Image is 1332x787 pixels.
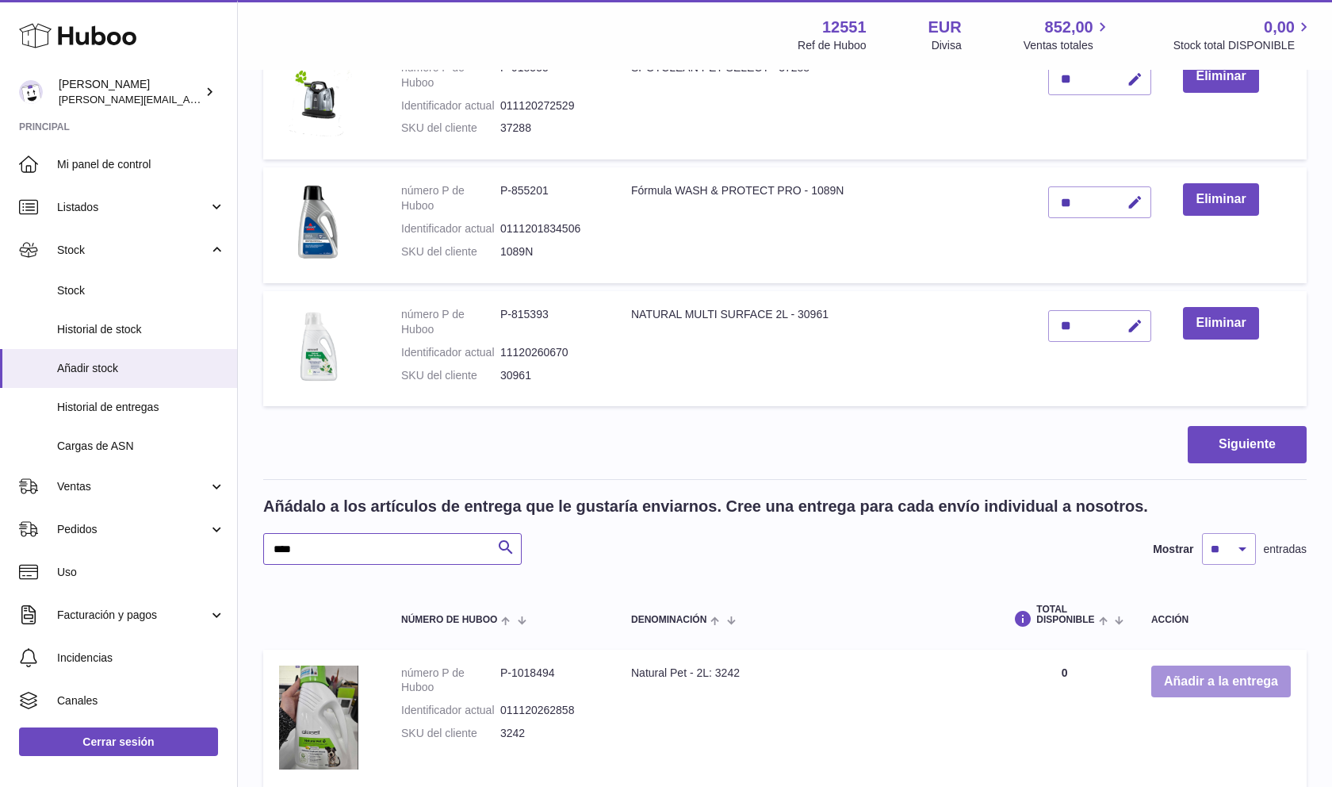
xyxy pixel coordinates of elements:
span: Uso [57,565,225,580]
span: Incidencias [57,651,225,666]
td: NATURAL MULTI SURFACE 2L - 30961 [615,291,1032,407]
div: Ref de Huboo [798,38,866,53]
span: entradas [1264,542,1307,557]
div: [PERSON_NAME] [59,77,201,107]
span: Ventas [57,479,209,494]
span: 852,00 [1045,17,1093,38]
span: Listados [57,200,209,215]
button: Eliminar [1183,183,1258,216]
button: Siguiente [1188,426,1307,463]
img: Natural Pet - 2L: 3242 [279,666,358,770]
img: gerardo.montoiro@cleverenterprise.es [19,80,43,104]
label: Mostrar [1153,542,1193,557]
span: Pedidos [57,522,209,537]
dd: 30961 [500,368,599,383]
dt: SKU del cliente [401,368,500,383]
dd: P-855201 [500,183,599,213]
a: 0,00 Stock total DISPONIBLE [1173,17,1313,53]
span: Stock [57,243,209,258]
dt: SKU del cliente [401,244,500,259]
dt: número P de Huboo [401,666,500,696]
span: Mi panel de control [57,157,225,172]
span: Número de Huboo [401,615,497,625]
strong: EUR [928,17,962,38]
dd: P-815393 [500,307,599,337]
span: Stock total DISPONIBLE [1173,38,1313,53]
dd: 37288 [500,121,599,136]
dt: número P de Huboo [401,307,500,337]
img: SPOTCLEAN PET SELECT - 37288 [279,60,358,140]
dt: número P de Huboo [401,183,500,213]
span: Historial de entregas [57,400,225,415]
dd: P-1018494 [500,666,599,696]
strong: 12551 [822,17,867,38]
dt: Identificador actual [401,98,500,113]
img: Fórmula WASH & PROTECT PRO - 1089N [279,183,358,263]
span: Stock [57,283,225,298]
span: Denominación [631,615,706,625]
span: [PERSON_NAME][EMAIL_ADDRESS][DOMAIN_NAME] [59,93,318,106]
dd: 0111201834506 [500,221,599,236]
span: Facturación y pagos [57,608,209,623]
span: Cargas de ASN [57,439,225,454]
a: 852,00 Ventas totales [1024,17,1112,53]
button: Añadir a la entrega [1151,666,1291,698]
span: Historial de stock [57,322,225,337]
dt: SKU del cliente [401,121,500,136]
a: Cerrar sesión [19,727,218,756]
span: 0,00 [1264,17,1295,38]
dd: P-918555 [500,60,599,90]
div: Acción [1151,615,1291,625]
dd: 3242 [500,726,599,741]
td: SPOTCLEAN PET SELECT - 37288 [615,44,1032,160]
dt: SKU del cliente [401,726,500,741]
dd: 11120260670 [500,345,599,360]
div: Divisa [932,38,962,53]
dd: 011120262858 [500,703,599,718]
span: Total DISPONIBLE [1036,605,1094,625]
h2: Añádalo a los artículos de entrega que le gustaría enviarnos. Cree una entrega para cada envío in... [263,496,1148,517]
span: Canales [57,693,225,708]
span: Añadir stock [57,361,225,376]
img: NATURAL MULTI SURFACE 2L - 30961 [279,307,358,386]
dd: 011120272529 [500,98,599,113]
span: Ventas totales [1024,38,1112,53]
button: Eliminar [1183,307,1258,340]
dt: número P de Huboo [401,60,500,90]
dt: Identificador actual [401,703,500,718]
button: Eliminar [1183,60,1258,93]
dt: Identificador actual [401,345,500,360]
dt: Identificador actual [401,221,500,236]
dd: 1089N [500,244,599,259]
td: Fórmula WASH & PROTECT PRO - 1089N [615,167,1032,283]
